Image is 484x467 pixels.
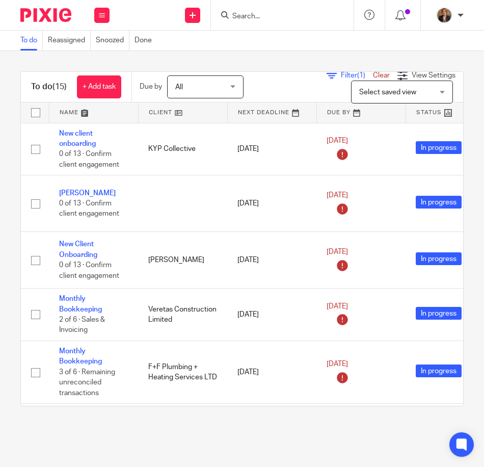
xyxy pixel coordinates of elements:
span: In progress [416,365,462,377]
a: To do [20,31,43,50]
td: [DATE] [227,341,316,404]
span: [DATE] [327,248,348,255]
span: 0 of 13 · Confirm client engagement [59,262,119,279]
span: 2 of 6 · Sales & Invoicing [59,316,105,334]
td: Veretas Construction Limited [138,289,227,341]
td: KYP Collective [138,123,227,175]
td: [DATE] [227,232,316,289]
td: SLP Group LTD [138,404,227,456]
span: In progress [416,196,462,209]
a: + Add task [77,75,121,98]
span: All [175,84,183,91]
td: [DATE] [227,404,316,456]
a: [PERSON_NAME] [59,190,116,197]
span: [DATE] [327,192,348,199]
span: [DATE] [327,137,348,144]
a: Snoozed [96,31,129,50]
span: In progress [416,252,462,265]
td: F+F Plumbing + Heating Services LTD [138,341,227,404]
span: [DATE] [327,303,348,310]
a: Done [135,31,157,50]
a: New Client Onboarding [59,241,97,258]
span: (1) [357,72,365,79]
a: Monthly Bookkeeping [59,348,102,365]
img: WhatsApp%20Image%202025-04-23%20at%2010.20.30_16e186ec.jpg [436,7,452,23]
td: [PERSON_NAME] [138,232,227,289]
span: Select saved view [359,89,416,96]
span: 0 of 13 · Confirm client engagement [59,150,119,168]
span: In progress [416,141,462,154]
span: 0 of 13 · Confirm client engagement [59,200,119,218]
a: Monthly Bookkeeping [59,295,102,313]
span: 3 of 6 · Remaining unreconciled transactions [59,369,115,397]
input: Search [231,12,323,21]
td: [DATE] [227,289,316,341]
td: [DATE] [227,123,316,175]
p: Due by [140,82,162,92]
span: View Settings [412,72,455,79]
span: [DATE] [327,360,348,368]
a: New client onboarding [59,130,96,147]
h1: To do [31,82,67,92]
a: Clear [373,72,390,79]
a: Reassigned [48,31,91,50]
span: (15) [52,83,67,91]
td: [DATE] [227,175,316,232]
span: Filter [341,72,373,79]
img: Pixie [20,8,71,22]
span: In progress [416,307,462,320]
